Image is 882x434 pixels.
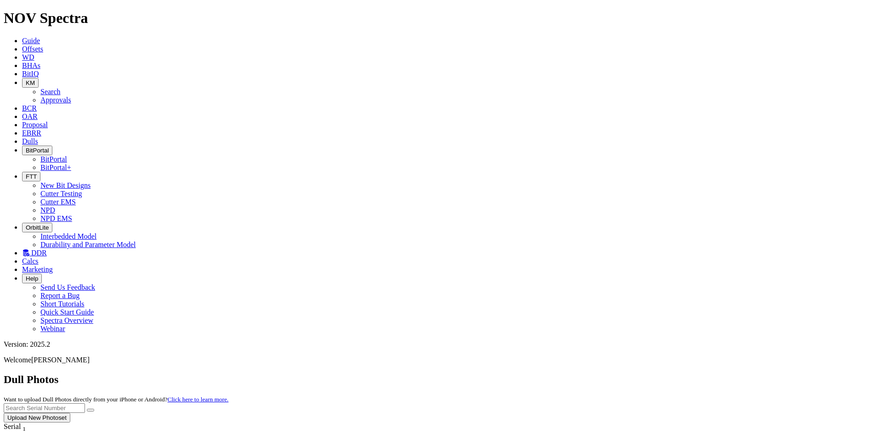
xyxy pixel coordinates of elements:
button: BitPortal [22,146,52,155]
a: Click here to learn more. [168,396,229,403]
a: Durability and Parameter Model [40,241,136,248]
a: Search [40,88,61,96]
span: FTT [26,173,37,180]
a: Proposal [22,121,48,129]
a: DDR [22,249,47,257]
a: Cutter Testing [40,190,82,197]
a: BHAs [22,62,40,69]
a: New Bit Designs [40,181,90,189]
div: Serial Sort None [4,423,43,433]
button: FTT [22,172,40,181]
a: Short Tutorials [40,300,85,308]
a: EBRR [22,129,41,137]
a: Send Us Feedback [40,283,95,291]
a: OAR [22,113,38,120]
a: Report a Bug [40,292,79,299]
input: Search Serial Number [4,403,85,413]
div: Version: 2025.2 [4,340,878,349]
a: BitIQ [22,70,39,78]
p: Welcome [4,356,878,364]
span: [PERSON_NAME] [31,356,90,364]
sub: 1 [23,425,26,432]
span: KM [26,79,35,86]
button: Upload New Photoset [4,413,70,423]
a: Webinar [40,325,65,333]
a: NPD [40,206,55,214]
h1: NOV Spectra [4,10,878,27]
a: Cutter EMS [40,198,76,206]
button: Help [22,274,42,283]
span: BitPortal [26,147,49,154]
a: Spectra Overview [40,316,93,324]
a: Dulls [22,137,38,145]
a: WD [22,53,34,61]
span: Serial [4,423,21,430]
a: BitPortal+ [40,163,71,171]
a: Calcs [22,257,39,265]
a: NPD EMS [40,214,72,222]
h2: Dull Photos [4,373,878,386]
a: Guide [22,37,40,45]
span: Help [26,275,38,282]
span: Sort None [23,423,26,430]
a: BCR [22,104,37,112]
a: Interbedded Model [40,232,96,240]
a: Approvals [40,96,71,104]
span: DDR [31,249,47,257]
a: Quick Start Guide [40,308,94,316]
span: OrbitLite [26,224,49,231]
small: Want to upload Dull Photos directly from your iPhone or Android? [4,396,228,403]
button: KM [22,78,39,88]
a: BitPortal [40,155,67,163]
a: Offsets [22,45,43,53]
a: Marketing [22,265,53,273]
button: OrbitLite [22,223,52,232]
